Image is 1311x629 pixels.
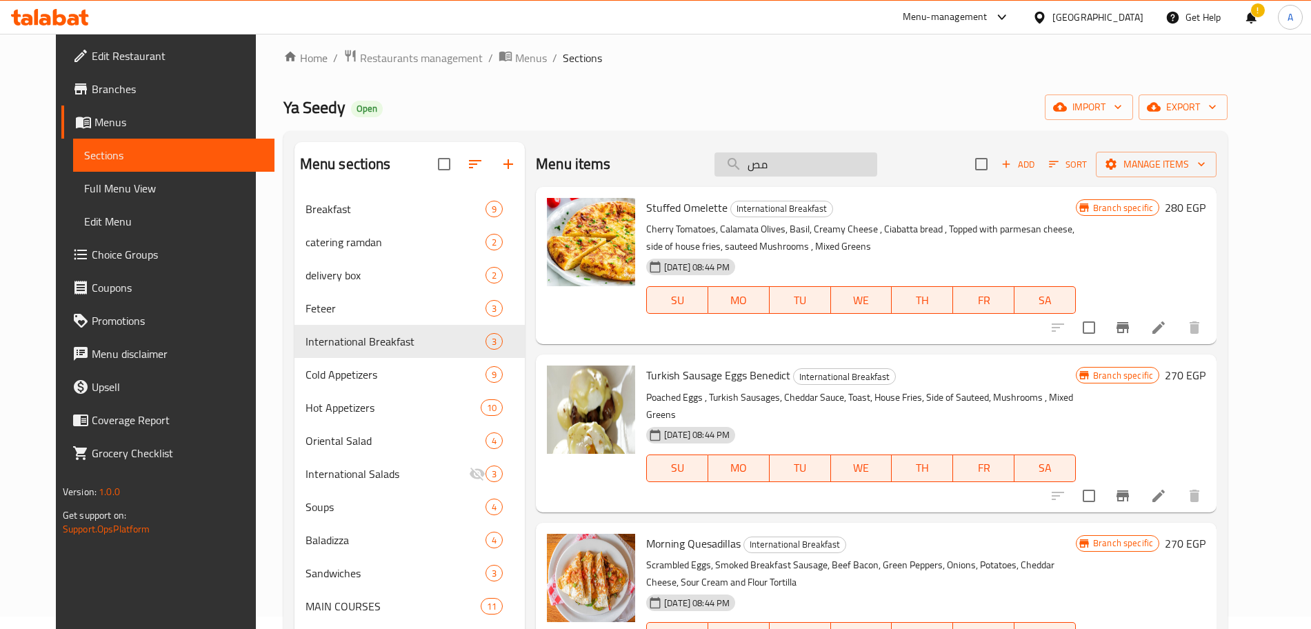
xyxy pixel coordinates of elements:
span: Breakfast [306,201,486,217]
button: MO [708,455,770,482]
button: SU [646,455,708,482]
div: items [486,366,503,383]
span: A [1288,10,1293,25]
a: Upsell [61,370,274,403]
button: WE [831,455,892,482]
span: Sort sections [459,148,492,181]
span: Select section [967,150,996,179]
div: items [486,432,503,449]
button: TH [892,286,953,314]
span: TU [775,290,825,310]
button: SA [1014,455,1076,482]
div: items [486,333,503,350]
span: Add [999,157,1037,172]
span: TH [897,290,948,310]
span: International Breakfast [731,201,832,217]
div: Menu-management [903,9,988,26]
span: FR [959,290,1009,310]
span: Oriental Salad [306,432,486,449]
div: items [486,466,503,482]
span: 11 [481,600,502,613]
button: delete [1178,311,1211,344]
span: Promotions [92,312,263,329]
span: Get support on: [63,506,126,524]
span: International Breakfast [306,333,486,350]
button: FR [953,286,1014,314]
span: Soups [306,499,486,515]
div: Baladizza4 [294,523,525,557]
span: 9 [486,203,502,216]
button: delete [1178,479,1211,512]
h2: Menu items [536,154,611,174]
span: Sections [84,147,263,163]
a: Menus [499,49,547,67]
span: Sandwiches [306,565,486,581]
div: Oriental Salad4 [294,424,525,457]
a: Menu disclaimer [61,337,274,370]
span: SU [652,458,703,478]
span: WE [837,290,887,310]
span: International Salads [306,466,469,482]
span: delivery box [306,267,486,283]
span: TH [897,458,948,478]
img: Stuffed Omelette [547,198,635,286]
div: Sandwiches3 [294,557,525,590]
span: Hot Appetizers [306,399,481,416]
div: Cold Appetizers9 [294,358,525,391]
span: Turkish Sausage Eggs Benedict [646,365,790,386]
div: items [486,267,503,283]
div: [GEOGRAPHIC_DATA] [1052,10,1143,25]
div: items [486,532,503,548]
span: 4 [486,534,502,547]
span: [DATE] 08:44 PM [659,428,735,441]
span: Add item [996,154,1040,175]
span: 10 [481,401,502,415]
button: export [1139,94,1228,120]
h6: 270 EGP [1165,366,1205,385]
span: 3 [486,302,502,315]
span: Branch specific [1088,201,1159,214]
button: TU [770,455,831,482]
span: 3 [486,335,502,348]
button: Add [996,154,1040,175]
nav: breadcrumb [283,49,1228,67]
span: Stuffed Omelette [646,197,728,218]
button: FR [953,455,1014,482]
div: Breakfast9 [294,192,525,226]
span: Menus [515,50,547,66]
span: Coupons [92,279,263,296]
span: Ya Seedy [283,92,346,123]
div: items [481,399,503,416]
a: Full Menu View [73,172,274,205]
span: Edit Menu [84,213,263,230]
button: WE [831,286,892,314]
li: / [333,50,338,66]
button: Sort [1045,154,1090,175]
span: Morning Quesadillas [646,533,741,554]
div: Hot Appetizers10 [294,391,525,424]
span: Sort items [1040,154,1096,175]
a: Coupons [61,271,274,304]
span: Baladizza [306,532,486,548]
span: 4 [486,501,502,514]
span: Cold Appetizers [306,366,486,383]
div: Feteer3 [294,292,525,325]
div: Open [351,101,383,117]
li: / [552,50,557,66]
div: MAIN COURSES11 [294,590,525,623]
h2: Menu sections [300,154,391,174]
a: Edit Menu [73,205,274,238]
a: Edit menu item [1150,488,1167,504]
button: Add section [492,148,525,181]
span: 9 [486,368,502,381]
div: items [486,201,503,217]
button: MO [708,286,770,314]
img: Turkish Sausage Eggs Benedict [547,366,635,454]
div: MAIN COURSES [306,598,481,615]
div: Feteer [306,300,486,317]
a: Choice Groups [61,238,274,271]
